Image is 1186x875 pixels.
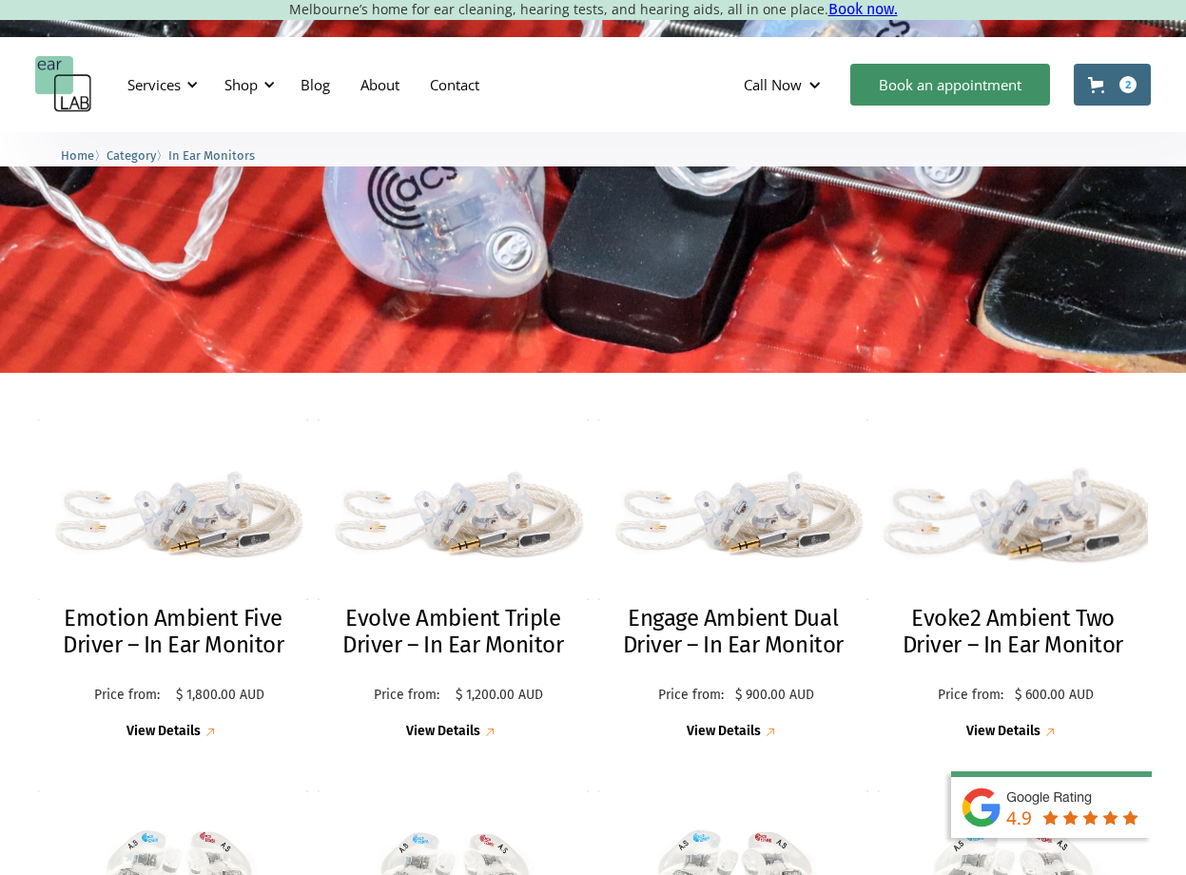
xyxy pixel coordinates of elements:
[598,419,868,742] a: Engage Ambient Dual Driver – In Ear MonitorEngage Ambient Dual Driver – In Ear MonitorPrice from:...
[651,688,730,704] p: Price from:
[107,146,168,165] li: 〉
[617,605,849,660] h2: Engage Ambient Dual Driver – In Ear Monitor
[337,605,569,660] h2: Evolve Ambient Triple Driver – In Ear Monitor
[687,724,761,740] div: View Details
[224,75,258,94] div: Shop
[931,688,1010,704] p: Price from:
[107,148,156,163] span: Category
[61,146,94,164] a: Home
[1119,76,1137,93] div: 2
[598,419,868,600] img: Engage Ambient Dual Driver – In Ear Monitor
[61,146,107,165] li: 〉
[1015,688,1094,704] p: $ 600.00 AUD
[176,688,264,704] p: $ 1,800.00 AUD
[850,64,1050,106] a: Book an appointment
[345,57,415,112] a: About
[35,56,92,113] a: home
[116,56,204,113] div: Services
[213,56,281,113] div: Shop
[57,605,289,660] h2: Emotion Ambient Five Driver – In Ear Monitor
[729,56,841,113] div: Call Now
[456,688,543,704] p: $ 1,200.00 AUD
[897,605,1129,660] h2: Evoke2 Ambient Two Driver – In Ear Monitor
[878,419,1148,742] a: Evoke2 Ambient Two Driver – In Ear MonitorEvoke2 Ambient Two Driver – In Ear MonitorPrice from:$ ...
[126,724,201,740] div: View Details
[966,724,1040,740] div: View Details
[127,75,181,94] div: Services
[38,419,308,600] img: Emotion Ambient Five Driver – In Ear Monitor
[168,146,255,164] a: In Ear Monitors
[107,146,156,164] a: Category
[318,419,588,742] a: Evolve Ambient Triple Driver – In Ear MonitorEvolve Ambient Triple Driver – In Ear MonitorPrice f...
[363,688,451,704] p: Price from:
[1074,64,1151,106] a: Open cart containing 2 items
[83,688,171,704] p: Price from:
[285,57,345,112] a: Blog
[744,75,802,94] div: Call Now
[318,419,588,600] img: Evolve Ambient Triple Driver – In Ear Monitor
[406,724,480,740] div: View Details
[865,411,1162,609] img: Evoke2 Ambient Two Driver – In Ear Monitor
[735,688,814,704] p: $ 900.00 AUD
[38,419,308,742] a: Emotion Ambient Five Driver – In Ear MonitorEmotion Ambient Five Driver – In Ear MonitorPrice fro...
[415,57,495,112] a: Contact
[168,148,255,163] span: In Ear Monitors
[61,148,94,163] span: Home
